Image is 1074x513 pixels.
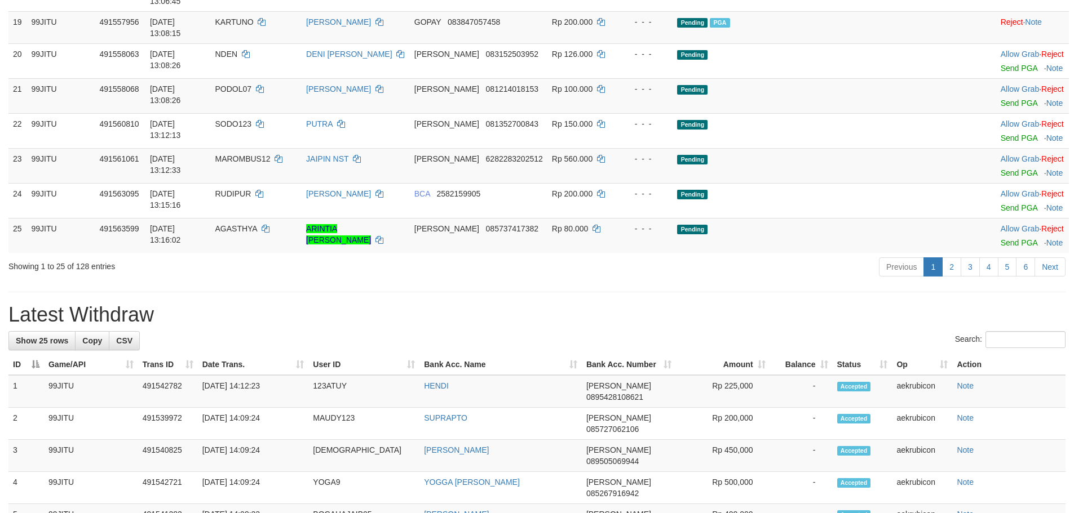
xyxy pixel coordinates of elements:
[99,224,139,233] span: 491563599
[677,85,708,95] span: Pending
[892,472,952,504] td: aekrubicon
[892,354,952,375] th: Op: activate to sort column ascending
[676,472,770,504] td: Rp 500,000
[1001,50,1039,59] a: Allow Grab
[44,472,138,504] td: 99JITU
[586,392,643,402] span: Copy 0895428108621 to clipboard
[1001,84,1041,93] span: ·
[1001,50,1041,59] span: ·
[308,472,419,504] td: YOGA9
[424,445,489,454] a: [PERSON_NAME]
[837,478,871,488] span: Accepted
[996,218,1069,253] td: ·
[892,375,952,408] td: aekrubicon
[710,18,730,28] span: Marked by aekrubicon
[306,154,348,163] a: JAIPIN NST
[215,50,238,59] span: NDEN
[586,413,651,422] span: [PERSON_NAME]
[770,354,833,375] th: Balance: activate to sort column ascending
[215,154,271,163] span: MAROMBUS12
[1046,64,1063,73] a: Note
[1001,119,1039,128] a: Allow Grab
[998,257,1017,276] a: 5
[26,11,95,43] td: 99JITU
[1001,64,1037,73] a: Send PGA
[1041,189,1064,198] a: Reject
[552,17,593,26] span: Rp 200.000
[138,440,198,472] td: 491540825
[586,425,639,434] span: Copy 085727062106 to clipboard
[1046,99,1063,108] a: Note
[486,154,543,163] span: Copy 6282283202512 to clipboard
[1001,238,1037,247] a: Send PGA
[552,84,593,93] span: Rp 100.000
[1041,84,1064,93] a: Reject
[624,83,668,95] div: - - -
[582,354,676,375] th: Bank Acc. Number: activate to sort column ascending
[486,84,538,93] span: Copy 081214018153 to clipboard
[26,183,95,218] td: 99JITU
[677,225,708,234] span: Pending
[957,413,974,422] a: Note
[26,43,95,78] td: 99JITU
[1016,257,1035,276] a: 6
[150,119,181,140] span: [DATE] 13:12:13
[1001,189,1039,198] a: Allow Grab
[8,113,26,148] td: 22
[150,189,181,209] span: [DATE] 13:15:16
[1001,189,1041,198] span: ·
[44,440,138,472] td: 99JITU
[1001,168,1037,177] a: Send PGA
[448,17,500,26] span: Copy 083847057458 to clipboard
[892,408,952,440] td: aekrubicon
[414,84,479,93] span: [PERSON_NAME]
[8,304,1066,326] h1: Latest Withdraw
[996,183,1069,218] td: ·
[677,18,708,28] span: Pending
[586,381,651,390] span: [PERSON_NAME]
[198,354,309,375] th: Date Trans.: activate to sort column ascending
[677,155,708,164] span: Pending
[1046,238,1063,247] a: Note
[308,408,419,440] td: MAUDY123
[198,472,309,504] td: [DATE] 14:09:24
[586,478,651,487] span: [PERSON_NAME]
[833,354,892,375] th: Status: activate to sort column ascending
[138,472,198,504] td: 491542721
[138,408,198,440] td: 491539972
[586,489,639,498] span: Copy 085267916942 to clipboard
[996,113,1069,148] td: ·
[624,188,668,199] div: - - -
[8,183,26,218] td: 24
[837,446,871,456] span: Accepted
[676,408,770,440] td: Rp 200,000
[1041,154,1064,163] a: Reject
[198,375,309,408] td: [DATE] 14:12:23
[1001,84,1039,93] a: Allow Grab
[586,457,639,466] span: Copy 089505069944 to clipboard
[957,381,974,390] a: Note
[306,119,333,128] a: PUTRA
[677,190,708,199] span: Pending
[99,119,139,128] span: 491560810
[150,224,181,244] span: [DATE] 13:16:02
[1041,224,1064,233] a: Reject
[215,224,257,233] span: AGASTHYA
[770,375,833,408] td: -
[215,189,251,198] span: RUDIPUR
[996,43,1069,78] td: ·
[486,224,538,233] span: Copy 085737417382 to clipboard
[424,381,449,390] a: HENDI
[26,78,95,113] td: 99JITU
[215,84,252,93] span: PODOL07
[923,257,943,276] a: 1
[624,16,668,28] div: - - -
[8,218,26,253] td: 25
[837,414,871,423] span: Accepted
[8,472,44,504] td: 4
[419,354,582,375] th: Bank Acc. Name: activate to sort column ascending
[552,189,593,198] span: Rp 200.000
[552,50,593,59] span: Rp 126.000
[150,154,181,175] span: [DATE] 13:12:33
[436,189,480,198] span: Copy 2582159905 to clipboard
